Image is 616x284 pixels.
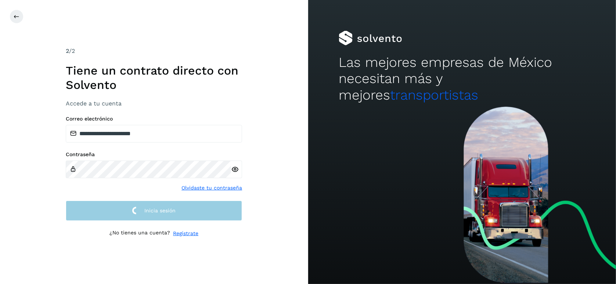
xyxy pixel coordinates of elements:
a: Olvidaste tu contraseña [181,184,242,192]
p: ¿No tienes una cuenta? [109,230,170,237]
h1: Tiene un contrato directo con Solvento [66,64,242,92]
h2: Las mejores empresas de México necesitan más y mejores [339,54,585,103]
a: Regístrate [173,230,198,237]
label: Contraseña [66,151,242,158]
button: Inicia sesión [66,201,242,221]
span: transportistas [390,87,478,103]
h3: Accede a tu cuenta [66,100,242,107]
span: 2 [66,47,69,54]
label: Correo electrónico [66,116,242,122]
span: Inicia sesión [144,208,176,213]
div: /2 [66,47,242,55]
